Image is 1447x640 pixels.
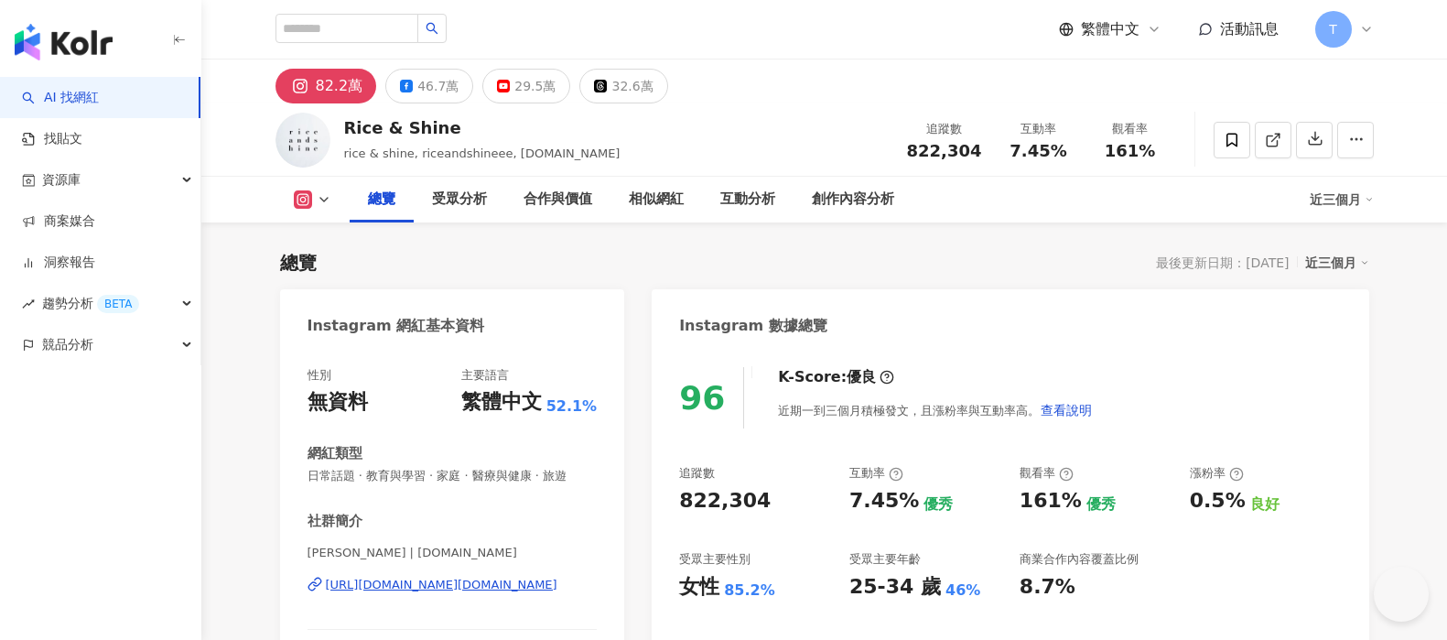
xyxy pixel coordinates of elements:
[679,316,827,336] div: Instagram 數據總覽
[1374,567,1429,622] iframe: Help Scout Beacon - Open
[275,113,330,168] img: KOL Avatar
[385,69,473,103] button: 46.7萬
[849,573,941,602] div: 25-34 歲
[308,444,362,463] div: 網紅類型
[426,22,438,35] span: search
[22,212,95,231] a: 商案媒合
[1086,494,1116,515] div: 優秀
[546,396,598,417] span: 52.1%
[1041,403,1092,418] span: 查看說明
[326,577,557,593] div: [URL][DOMAIN_NAME][DOMAIN_NAME]
[524,189,592,211] div: 合作與價值
[849,487,919,515] div: 7.45%
[1004,120,1074,138] div: 互動率
[22,254,95,272] a: 洞察報告
[308,512,362,531] div: 社群簡介
[308,367,331,384] div: 性別
[1250,494,1280,515] div: 良好
[22,298,35,310] span: rise
[907,120,982,138] div: 追蹤數
[1310,185,1374,214] div: 近三個月
[308,468,598,484] span: 日常話題 · 教育與學習 · 家庭 · 醫療與健康 · 旅遊
[778,367,894,387] div: K-Score :
[316,73,363,99] div: 82.2萬
[1329,19,1337,39] span: T
[1156,255,1289,270] div: 最後更新日期：[DATE]
[1081,19,1139,39] span: 繁體中文
[849,465,903,482] div: 互動率
[1305,251,1369,275] div: 近三個月
[923,494,953,515] div: 優秀
[720,189,775,211] div: 互動分析
[1096,120,1165,138] div: 觀看率
[1220,20,1279,38] span: 活動訊息
[1105,142,1156,160] span: 161%
[461,388,542,417] div: 繁體中文
[679,573,719,602] div: 女性
[679,465,715,482] div: 追蹤數
[461,367,509,384] div: 主要語言
[97,295,139,313] div: BETA
[849,551,921,568] div: 受眾主要年齡
[679,487,771,515] div: 822,304
[42,283,139,324] span: 趨勢分析
[611,73,653,99] div: 32.6萬
[629,189,684,211] div: 相似網紅
[344,146,621,160] span: rice & shine, riceandshineee, [DOMAIN_NAME]
[308,388,368,417] div: 無資料
[907,141,982,160] span: 822,304
[368,189,395,211] div: 總覽
[724,580,775,601] div: 85.2%
[1190,487,1246,515] div: 0.5%
[1010,142,1066,160] span: 7.45%
[679,551,750,568] div: 受眾主要性別
[308,316,485,336] div: Instagram 網紅基本資料
[344,116,621,139] div: Rice & Shine
[1020,573,1075,602] div: 8.7%
[432,189,487,211] div: 受眾分析
[275,69,377,103] button: 82.2萬
[945,580,980,601] div: 46%
[778,392,1093,428] div: 近期一到三個月積極發文，且漲粉率與互動率高。
[22,89,99,107] a: searchAI 找網紅
[1020,551,1139,568] div: 商業合作內容覆蓋比例
[482,69,570,103] button: 29.5萬
[417,73,459,99] div: 46.7萬
[1020,465,1074,482] div: 觀看率
[308,577,598,593] a: [URL][DOMAIN_NAME][DOMAIN_NAME]
[679,379,725,417] div: 96
[514,73,556,99] div: 29.5萬
[42,159,81,201] span: 資源庫
[1190,465,1244,482] div: 漲粉率
[812,189,894,211] div: 創作內容分析
[1040,392,1093,428] button: 查看說明
[22,130,82,148] a: 找貼文
[42,324,93,365] span: 競品分析
[847,367,876,387] div: 優良
[308,545,598,561] span: [PERSON_NAME] | [DOMAIN_NAME]
[579,69,667,103] button: 32.6萬
[1020,487,1082,515] div: 161%
[280,250,317,276] div: 總覽
[15,24,113,60] img: logo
